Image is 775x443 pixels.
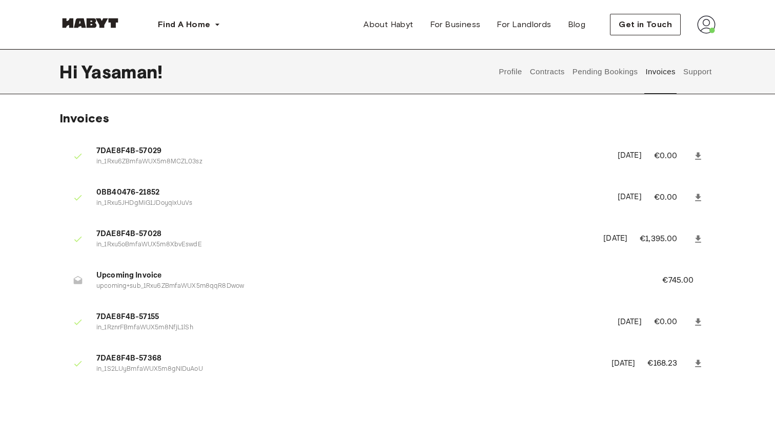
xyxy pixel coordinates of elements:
button: Invoices [644,49,677,94]
p: [DATE] [618,192,642,203]
img: avatar [697,15,716,34]
p: [DATE] [611,358,636,370]
span: 7DAE8F4B-57028 [96,228,591,240]
img: Habyt [59,18,121,28]
p: €0.00 [654,150,691,162]
button: Profile [498,49,524,94]
span: Hi [59,61,81,82]
p: [DATE] [603,233,627,245]
p: in_1Rxu5JHDgMiG1JDoyqixUuVs [96,199,605,208]
p: €168.23 [647,357,691,370]
a: About Habyt [355,14,421,35]
button: Find A Home [150,14,229,35]
span: Get in Touch [619,18,672,31]
p: in_1Rxu5oBmfaWUX5m8XbvEswdE [96,240,591,250]
span: 7DAE8F4B-57368 [96,353,599,365]
p: in_1S2LUyBmfaWUX5m8gNIDuAoU [96,365,599,374]
span: Find A Home [158,18,210,31]
button: Contracts [528,49,566,94]
span: 7DAE8F4B-57029 [96,145,605,157]
p: €745.00 [662,275,707,287]
span: 0BB40476-21852 [96,187,605,199]
span: Upcoming Invoice [96,270,638,282]
p: in_1RznrFBmfaWUX5m8NfjL1lSh [96,323,605,333]
button: Support [682,49,713,94]
span: About Habyt [363,18,413,31]
div: user profile tabs [495,49,716,94]
button: Get in Touch [610,14,681,35]
p: €1,395.00 [640,233,691,245]
p: €0.00 [654,192,691,204]
span: For Landlords [497,18,551,31]
span: Blog [568,18,586,31]
span: Invoices [59,111,109,125]
p: €0.00 [654,316,691,328]
p: [DATE] [618,150,642,162]
a: Blog [560,14,594,35]
p: in_1Rxu6ZBmfaWUX5m8MCZL03sz [96,157,605,167]
p: upcoming+sub_1Rxu6ZBmfaWUX5m8qqR8Dwow [96,282,638,291]
span: For Business [430,18,481,31]
span: Yasaman ! [81,61,162,82]
a: For Landlords [488,14,559,35]
p: [DATE] [618,317,642,328]
span: 7DAE8F4B-57155 [96,311,605,323]
button: Pending Bookings [571,49,639,94]
a: For Business [422,14,489,35]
